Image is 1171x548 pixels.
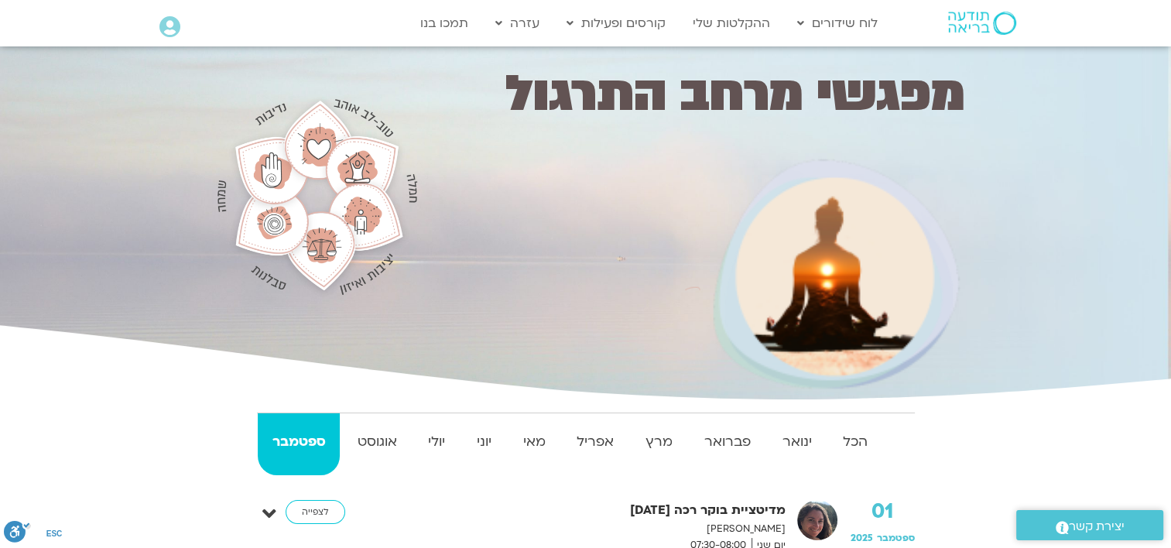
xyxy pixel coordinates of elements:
a: ההקלטות שלי [685,9,778,38]
a: יוני [463,413,506,475]
p: [PERSON_NAME] [379,521,786,537]
a: אוגוסט [343,413,411,475]
strong: ינואר [768,430,826,454]
a: מרץ [632,413,687,475]
a: הכל [829,413,882,475]
a: תמכו בנו [413,9,476,38]
strong: יולי [414,430,460,454]
a: מאי [508,413,560,475]
strong: פברואר [690,430,765,454]
strong: הכל [829,430,882,454]
a: יולי [414,413,460,475]
strong: 01 [851,500,915,523]
strong: מדיטציית בוקר רכה [DATE] [379,500,786,521]
strong: מרץ [632,430,687,454]
strong: אפריל [563,430,628,454]
strong: מאי [508,430,560,454]
span: ספטמבר [877,532,915,544]
strong: יוני [463,430,506,454]
a: ספטמבר [258,413,340,475]
a: ינואר [768,413,826,475]
h1: מפגשי מרחב התרגול [437,71,965,117]
strong: ספטמבר [258,430,340,454]
a: קורסים ופעילות [559,9,673,38]
a: לצפייה [286,500,345,525]
span: 2025 [851,532,873,544]
a: לוח שידורים [789,9,885,38]
a: פברואר [690,413,765,475]
img: תודעה בריאה [948,12,1016,35]
span: יצירת קשר [1069,516,1125,537]
a: יצירת קשר [1016,510,1163,540]
a: אפריל [563,413,628,475]
a: עזרה [488,9,547,38]
strong: אוגוסט [343,430,411,454]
